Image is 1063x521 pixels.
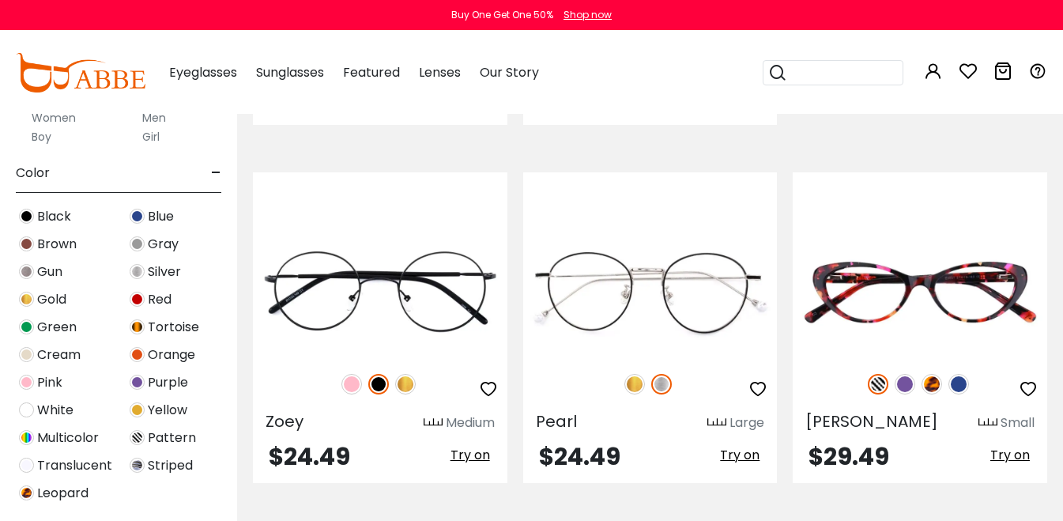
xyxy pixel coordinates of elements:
[536,410,577,432] span: Pearl
[446,445,495,466] button: Try on
[37,207,71,226] span: Black
[450,446,490,464] span: Try on
[978,417,997,429] img: size ruler
[266,410,303,432] span: Zoey
[148,373,188,392] span: Purple
[986,445,1035,466] button: Try on
[424,417,443,429] img: size ruler
[395,374,416,395] img: Gold
[130,292,145,307] img: Red
[19,209,34,224] img: Black
[16,53,145,92] img: abbeglasses.com
[19,347,34,362] img: Cream
[19,375,34,390] img: Pink
[37,290,66,309] span: Gold
[564,8,612,22] div: Shop now
[19,402,34,417] img: White
[19,264,34,279] img: Gun
[130,264,145,279] img: Silver
[343,63,400,81] span: Featured
[480,63,539,81] span: Our Story
[130,402,145,417] img: Yellow
[37,318,77,337] span: Green
[368,374,389,395] img: Black
[19,319,34,334] img: Green
[148,429,196,447] span: Pattern
[130,236,145,251] img: Gray
[269,440,350,474] span: $24.49
[809,440,889,474] span: $29.49
[556,8,612,21] a: Shop now
[19,458,34,473] img: Translucent
[148,207,174,226] span: Blue
[130,375,145,390] img: Purple
[922,374,942,395] img: Leopard
[451,8,553,22] div: Buy One Get One 50%
[148,290,172,309] span: Red
[37,235,77,254] span: Brown
[868,374,888,395] img: Pattern
[148,345,195,364] span: Orange
[169,63,237,81] span: Eyeglasses
[253,229,507,357] img: Black Zoey - Metal ,Adjust Nose Pads
[895,374,915,395] img: Purple
[148,456,193,475] span: Striped
[948,374,969,395] img: Blue
[19,485,34,500] img: Leopard
[37,484,89,503] span: Leopard
[256,63,324,81] span: Sunglasses
[707,417,726,429] img: size ruler
[37,262,62,281] span: Gun
[37,401,74,420] span: White
[16,154,50,192] span: Color
[37,429,99,447] span: Multicolor
[19,430,34,445] img: Multicolor
[446,413,495,432] div: Medium
[793,229,1047,357] img: Pattern Elena - Acetate ,Universal Bridge Fit
[211,154,221,192] span: -
[720,446,760,464] span: Try on
[729,413,764,432] div: Large
[651,374,672,395] img: Silver
[37,456,112,475] span: Translucent
[19,292,34,307] img: Gold
[130,347,145,362] img: Orange
[341,374,362,395] img: Pink
[148,401,187,420] span: Yellow
[805,410,938,432] span: [PERSON_NAME]
[130,209,145,224] img: Blue
[624,374,645,395] img: Gold
[715,445,764,466] button: Try on
[148,318,199,337] span: Tortoise
[37,373,62,392] span: Pink
[37,345,81,364] span: Cream
[539,440,620,474] span: $24.49
[990,446,1030,464] span: Try on
[1001,413,1035,432] div: Small
[142,108,166,127] label: Men
[148,262,181,281] span: Silver
[130,458,145,473] img: Striped
[142,127,160,146] label: Girl
[32,108,76,127] label: Women
[130,430,145,445] img: Pattern
[148,235,179,254] span: Gray
[523,229,778,357] img: Silver Pearl - Metal ,Adjust Nose Pads
[130,319,145,334] img: Tortoise
[19,236,34,251] img: Brown
[419,63,461,81] span: Lenses
[32,127,51,146] label: Boy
